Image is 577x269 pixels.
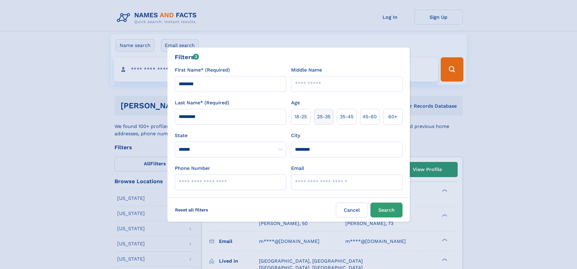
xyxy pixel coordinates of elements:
[370,203,403,217] button: Search
[363,113,377,120] span: 45‑60
[175,165,210,172] label: Phone Number
[291,99,300,106] label: Age
[175,66,230,74] label: First Name* (Required)
[317,113,330,120] span: 25‑35
[175,132,286,139] label: State
[171,203,212,217] label: Reset all filters
[340,113,353,120] span: 35‑45
[175,99,229,106] label: Last Name* (Required)
[291,165,304,172] label: Email
[336,203,368,217] label: Cancel
[291,132,300,139] label: City
[388,113,397,120] span: 60+
[294,113,307,120] span: 18‑25
[291,66,322,74] label: Middle Name
[175,52,199,62] div: Filters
